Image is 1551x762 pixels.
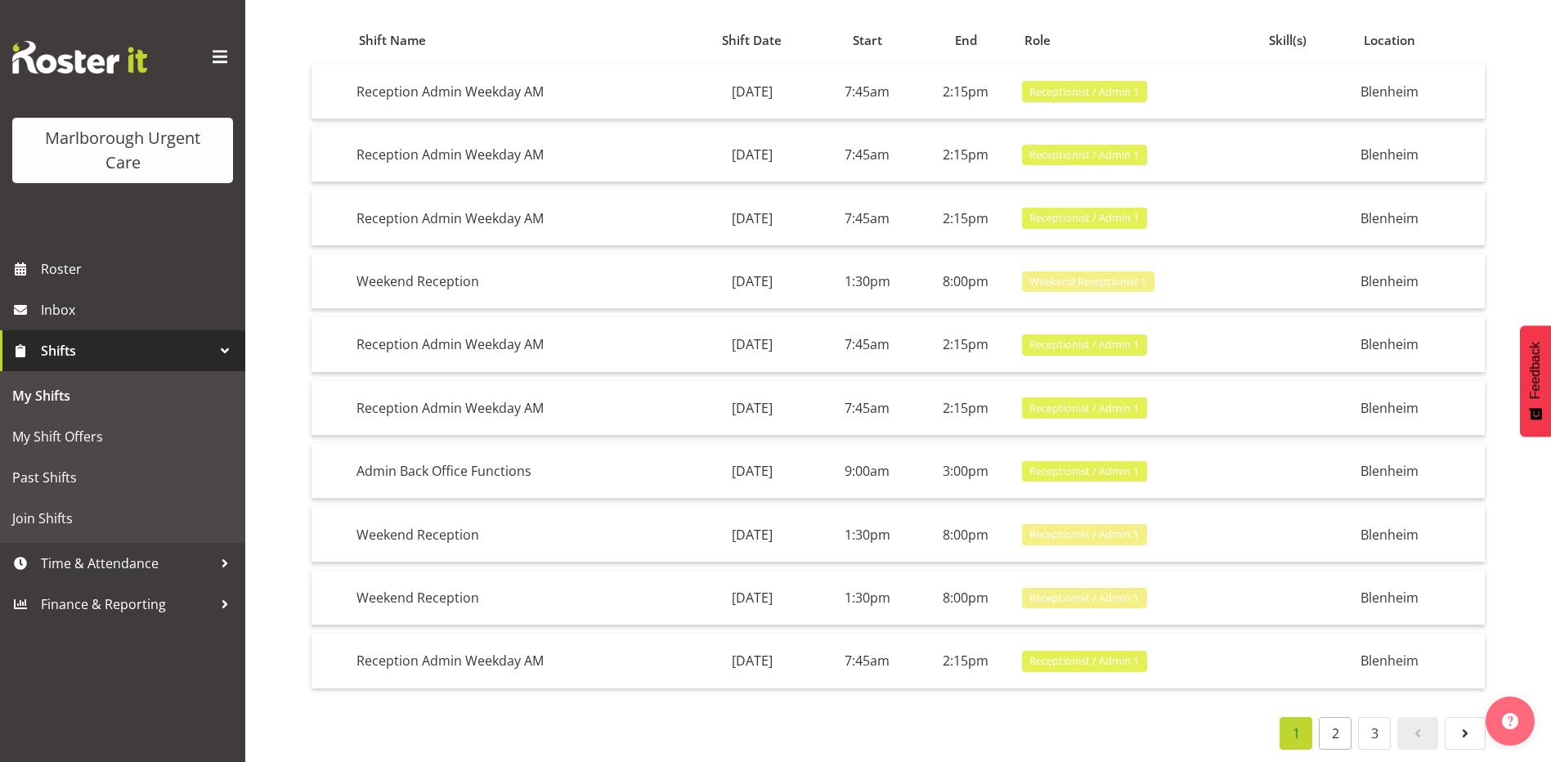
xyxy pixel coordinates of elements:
[1029,337,1139,352] span: Receptionist / Admin 1
[41,551,213,576] span: Time & Attendance
[1520,325,1551,437] button: Feedback - Show survey
[818,507,917,562] td: 1:30pm
[350,381,686,436] td: Reception Admin Weekday AM
[917,65,1015,119] td: 2:15pm
[350,634,686,688] td: Reception Admin Weekday AM
[917,190,1015,245] td: 2:15pm
[4,457,241,498] a: Past Shifts
[818,65,917,119] td: 7:45am
[1029,401,1139,416] span: Receptionist / Admin 1
[1029,147,1139,163] span: Receptionist / Admin 1
[12,506,233,531] span: Join Shifts
[1354,507,1485,562] td: Blenheim
[1029,84,1139,100] span: Receptionist / Admin 1
[686,317,818,372] td: [DATE]
[1358,717,1391,750] a: 3
[12,465,233,490] span: Past Shifts
[917,381,1015,436] td: 2:15pm
[350,571,686,625] td: Weekend Reception
[4,416,241,457] a: My Shift Offers
[41,592,213,616] span: Finance & Reporting
[686,128,818,182] td: [DATE]
[853,31,882,50] span: Start
[917,444,1015,499] td: 3:00pm
[818,254,917,309] td: 1:30pm
[1354,634,1485,688] td: Blenheim
[917,571,1015,625] td: 8:00pm
[41,298,237,322] span: Inbox
[686,65,818,119] td: [DATE]
[917,317,1015,372] td: 2:15pm
[818,634,917,688] td: 7:45am
[818,317,917,372] td: 7:45am
[686,507,818,562] td: [DATE]
[350,254,686,309] td: Weekend Reception
[955,31,977,50] span: End
[350,507,686,562] td: Weekend Reception
[350,317,686,372] td: Reception Admin Weekday AM
[41,338,213,363] span: Shifts
[1354,254,1485,309] td: Blenheim
[1024,31,1051,50] span: Role
[1354,571,1485,625] td: Blenheim
[1029,464,1139,479] span: Receptionist / Admin 1
[1269,31,1307,50] span: Skill(s)
[686,444,818,499] td: [DATE]
[1029,210,1139,226] span: Receptionist / Admin 1
[350,444,686,499] td: Admin Back Office Functions
[350,65,686,119] td: Reception Admin Weekday AM
[917,254,1015,309] td: 8:00pm
[1354,65,1485,119] td: Blenheim
[12,383,233,408] span: My Shifts
[1029,527,1139,542] span: Receptionist / Admin 1
[917,634,1015,688] td: 2:15pm
[818,128,917,182] td: 7:45am
[29,126,217,175] div: Marlborough Urgent Care
[818,444,917,499] td: 9:00am
[350,128,686,182] td: Reception Admin Weekday AM
[359,31,426,50] span: Shift Name
[1502,713,1518,729] img: help-xxl-2.png
[41,257,237,281] span: Roster
[686,190,818,245] td: [DATE]
[686,254,818,309] td: [DATE]
[1528,342,1543,399] span: Feedback
[1029,653,1139,669] span: Receptionist / Admin 1
[4,498,241,539] a: Join Shifts
[1354,444,1485,499] td: Blenheim
[1029,274,1146,289] span: Weekend Receptionist 1
[1029,590,1139,606] span: Receptionist / Admin 1
[1364,31,1415,50] span: Location
[1354,317,1485,372] td: Blenheim
[1354,128,1485,182] td: Blenheim
[917,128,1015,182] td: 2:15pm
[350,190,686,245] td: Reception Admin Weekday AM
[686,571,818,625] td: [DATE]
[4,375,241,416] a: My Shifts
[12,41,147,74] img: Rosterit website logo
[1354,190,1485,245] td: Blenheim
[722,31,782,50] span: Shift Date
[818,381,917,436] td: 7:45am
[818,190,917,245] td: 7:45am
[1354,381,1485,436] td: Blenheim
[686,634,818,688] td: [DATE]
[917,507,1015,562] td: 8:00pm
[1319,717,1352,750] a: 2
[686,381,818,436] td: [DATE]
[818,571,917,625] td: 1:30pm
[12,424,233,449] span: My Shift Offers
